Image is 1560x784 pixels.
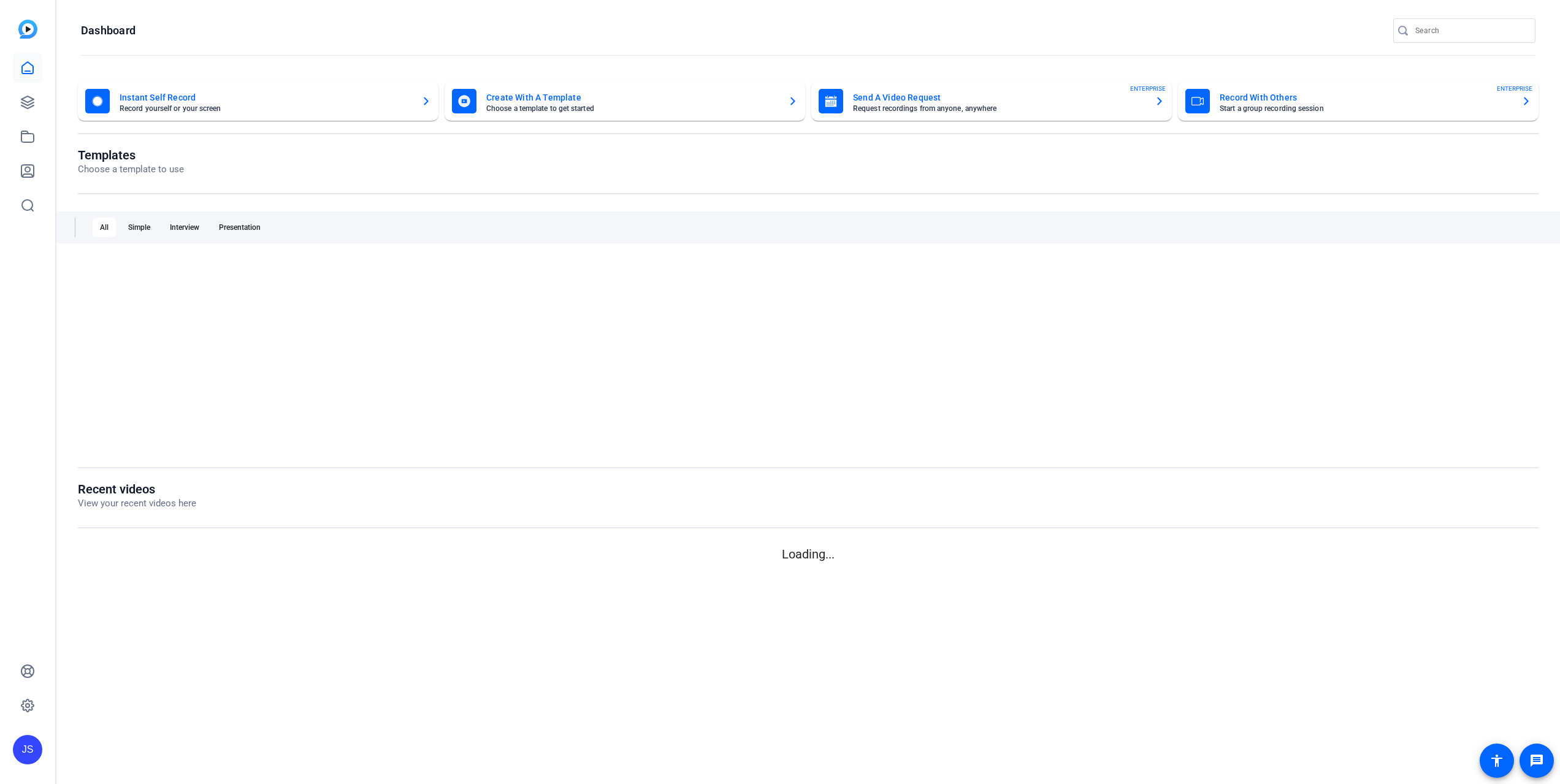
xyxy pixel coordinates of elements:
mat-card-subtitle: Start a group recording session [1220,105,1512,112]
h1: Recent videos [78,482,196,497]
input: Search [1415,23,1526,38]
h1: Dashboard [81,23,136,38]
span: ENTERPRISE [1130,84,1166,93]
mat-card-title: Record With Others [1220,90,1512,105]
div: All [93,218,116,237]
h1: Templates [78,148,184,162]
p: View your recent videos here [78,497,196,511]
div: JS [13,735,42,764]
mat-icon: message [1529,753,1544,768]
img: blue-gradient.svg [18,20,37,39]
mat-card-subtitle: Request recordings from anyone, anywhere [853,105,1145,112]
button: Record With OthersStart a group recording sessionENTERPRISE [1178,82,1539,121]
p: Loading... [78,545,1539,563]
mat-icon: accessibility [1489,753,1504,768]
mat-card-title: Instant Self Record [120,90,411,105]
p: Choose a template to use [78,162,184,177]
mat-card-title: Create With A Template [486,90,778,105]
div: Interview [162,218,207,237]
span: ENTERPRISE [1497,84,1532,93]
button: Instant Self RecordRecord yourself or your screen [78,82,438,121]
button: Send A Video RequestRequest recordings from anyone, anywhereENTERPRISE [811,82,1172,121]
mat-card-title: Send A Video Request [853,90,1145,105]
mat-card-subtitle: Record yourself or your screen [120,105,411,112]
button: Create With A TemplateChoose a template to get started [445,82,805,121]
div: Simple [121,218,158,237]
div: Presentation [212,218,268,237]
mat-card-subtitle: Choose a template to get started [486,105,778,112]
